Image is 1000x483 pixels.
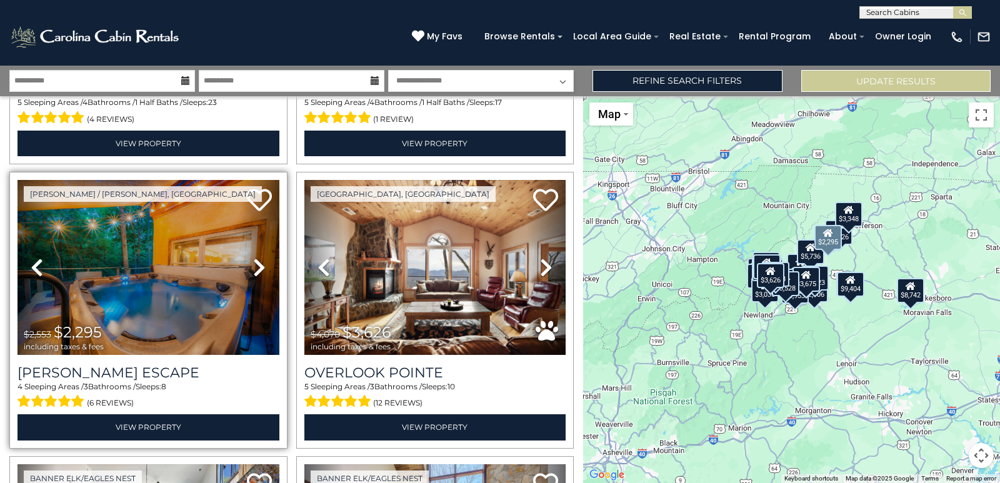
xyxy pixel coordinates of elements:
[304,97,309,107] span: 5
[969,102,994,127] button: Toggle fullscreen view
[17,364,279,381] a: [PERSON_NAME] Escape
[592,70,782,92] a: Refine Search Filters
[586,467,627,483] img: Google
[834,201,862,226] div: $3,348
[797,239,824,264] div: $5,736
[897,277,924,302] div: $8,742
[373,111,414,127] span: (1 review)
[17,382,22,391] span: 4
[598,107,621,121] span: Map
[304,382,309,391] span: 5
[586,467,627,483] a: Open this area in Google Maps (opens a new window)
[84,382,88,391] span: 3
[801,277,828,302] div: $2,106
[17,97,22,107] span: 5
[752,256,779,281] div: $5,032
[427,30,462,43] span: My Favs
[747,263,774,288] div: $3,593
[304,381,566,411] div: Sleeping Areas / Bathrooms / Sleeps:
[87,395,134,411] span: (6 reviews)
[921,475,939,482] a: Terms
[304,131,566,156] a: View Property
[17,180,279,355] img: thumbnail_168627807.jpeg
[9,24,182,49] img: White-1-2.png
[732,27,817,46] a: Rental Program
[369,97,374,107] span: 4
[17,97,279,127] div: Sleeping Areas / Bathrooms / Sleeps:
[247,187,272,214] a: Add to favorites
[762,262,789,287] div: $7,958
[82,97,87,107] span: 4
[792,267,820,292] div: $3,675
[836,272,864,297] div: $9,404
[304,414,566,440] a: View Property
[478,27,561,46] a: Browse Rentals
[663,27,727,46] a: Real Estate
[412,30,466,44] a: My Favs
[304,97,566,127] div: Sleeping Areas / Bathrooms / Sleeps:
[304,180,566,355] img: thumbnail_163477009.jpeg
[135,97,182,107] span: 1 Half Baths /
[208,97,217,107] span: 23
[977,30,991,44] img: mail-regular-white.png
[950,30,964,44] img: phone-regular-white.png
[846,475,914,482] span: Map data ©2025 Google
[801,265,828,290] div: $3,723
[422,97,469,107] span: 1 Half Baths /
[304,364,566,381] a: Overlook Pointe
[801,70,991,92] button: Update Results
[161,382,166,391] span: 8
[311,342,391,351] span: including taxes & fees
[87,111,134,127] span: (4 reviews)
[17,364,279,381] h3: Todd Escape
[822,27,863,46] a: About
[311,186,496,202] a: [GEOGRAPHIC_DATA], [GEOGRAPHIC_DATA]
[567,27,657,46] a: Local Area Guide
[772,271,799,296] div: $3,528
[824,219,852,244] div: $2,026
[751,277,779,302] div: $3,036
[784,474,838,483] button: Keyboard shortcuts
[447,382,455,391] span: 10
[814,225,841,250] div: $2,295
[752,251,780,276] div: $1,586
[24,329,51,340] span: $2,553
[17,414,279,440] a: View Property
[370,382,374,391] span: 3
[311,329,340,340] span: $4,070
[781,278,808,303] div: $3,953
[54,323,102,341] span: $2,295
[17,131,279,156] a: View Property
[24,186,262,202] a: [PERSON_NAME] / [PERSON_NAME], [GEOGRAPHIC_DATA]
[373,395,422,411] span: (12 reviews)
[495,97,502,107] span: 17
[946,475,996,482] a: Report a map error
[589,102,633,126] button: Change map style
[533,187,558,214] a: Add to favorites
[752,254,780,279] div: $3,419
[24,342,104,351] span: including taxes & fees
[869,27,937,46] a: Owner Login
[757,263,784,288] div: $3,626
[969,443,994,468] button: Map camera controls
[17,381,279,411] div: Sleeping Areas / Bathrooms / Sleeps:
[342,323,391,341] span: $3,626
